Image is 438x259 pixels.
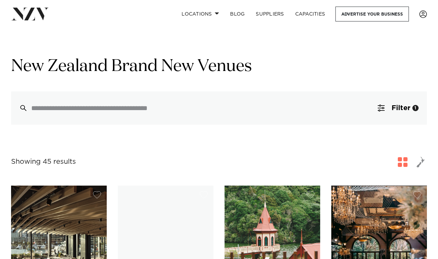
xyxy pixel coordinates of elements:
[290,7,331,21] a: Capacities
[176,7,225,21] a: Locations
[11,56,427,78] h1: New Zealand Brand New Venues
[412,105,419,111] div: 1
[392,105,410,111] span: Filter
[369,91,427,125] button: Filter1
[335,7,409,21] a: Advertise your business
[11,8,49,20] img: nzv-logo.png
[11,157,76,167] div: Showing 45 results
[225,7,250,21] a: BLOG
[250,7,289,21] a: SUPPLIERS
